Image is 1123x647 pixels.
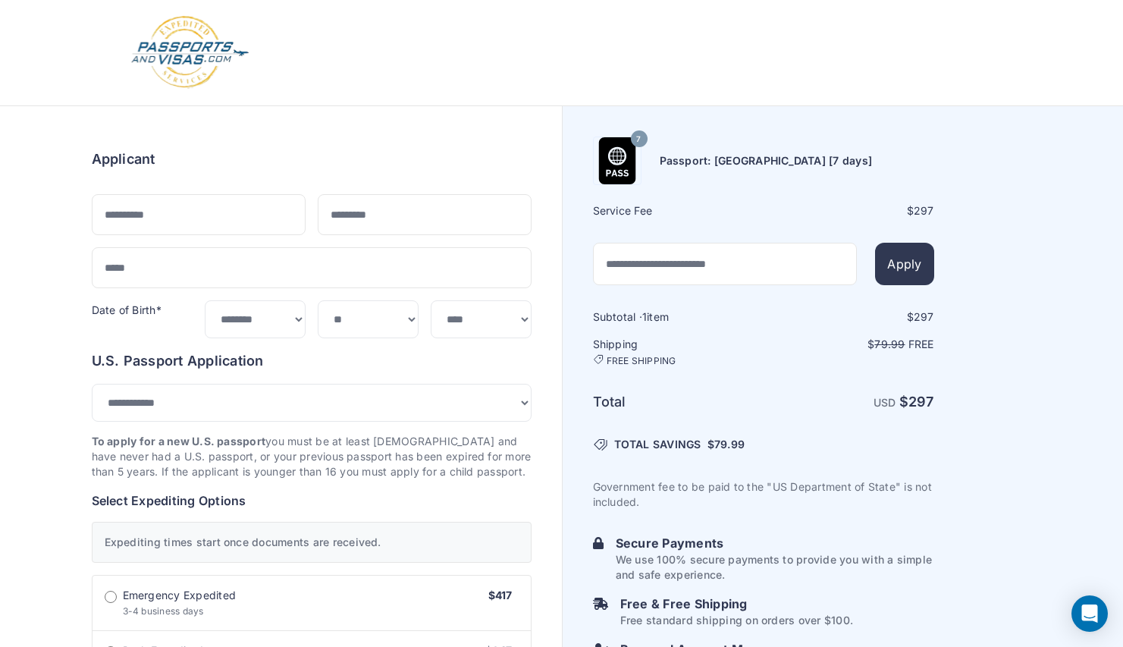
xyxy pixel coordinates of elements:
div: $ [765,309,934,325]
span: 1 [642,310,647,323]
label: Date of Birth* [92,303,162,316]
span: $ [707,437,745,452]
span: 297 [914,310,934,323]
span: 297 [908,394,934,410]
button: Apply [875,243,933,285]
div: Open Intercom Messenger [1071,595,1108,632]
span: 79.99 [874,338,905,350]
span: 3-4 business days [123,605,204,617]
h6: Select Expediting Options [92,492,532,510]
p: $ [765,337,934,352]
h6: Applicant [92,149,155,170]
span: USD [874,396,896,409]
h6: Secure Payments [616,534,934,552]
strong: To apply for a new U.S. passport [92,435,266,448]
span: TOTAL SAVINGS [614,437,701,452]
p: We use 100% secure payments to provide you with a simple and safe experience. [616,552,934,583]
img: Logo [130,15,250,90]
p: you must be at least [DEMOGRAPHIC_DATA] and have never had a U.S. passport, or your previous pass... [92,434,532,479]
span: FREE SHIPPING [607,355,676,367]
span: 7 [636,130,641,149]
span: $417 [488,589,513,601]
span: 297 [914,204,934,217]
h6: Passport: [GEOGRAPHIC_DATA] [7 days] [660,153,873,168]
h6: Free & Free Shipping [620,595,853,613]
span: Emergency Expedited [123,588,237,603]
img: Product Name [594,137,641,184]
span: 79.99 [714,438,745,451]
h6: U.S. Passport Application [92,350,532,372]
h6: Subtotal · item [593,309,762,325]
strong: $ [899,394,934,410]
h6: Service Fee [593,203,762,218]
p: Free standard shipping on orders over $100. [620,613,853,628]
span: Free [908,338,934,350]
h6: Shipping [593,337,762,367]
div: $ [765,203,934,218]
p: Government fee to be paid to the "US Department of State" is not included. [593,479,934,510]
h6: Total [593,391,762,413]
div: Expediting times start once documents are received. [92,522,532,563]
